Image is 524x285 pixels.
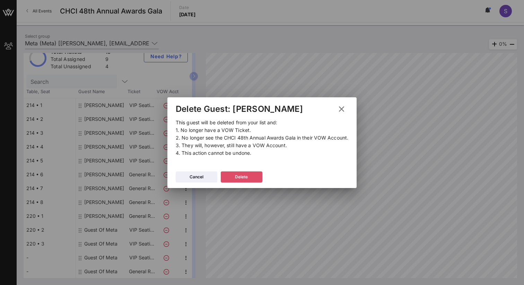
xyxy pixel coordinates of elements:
[176,104,303,114] div: Delete Guest: [PERSON_NAME]
[176,119,348,157] p: This guest will be deleted from your list and: 1. No longer have a VOW Ticket. 2. No longer see t...
[176,171,217,182] button: Cancel
[221,171,262,182] button: Delete
[235,173,248,180] div: Delete
[190,173,203,180] div: Cancel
